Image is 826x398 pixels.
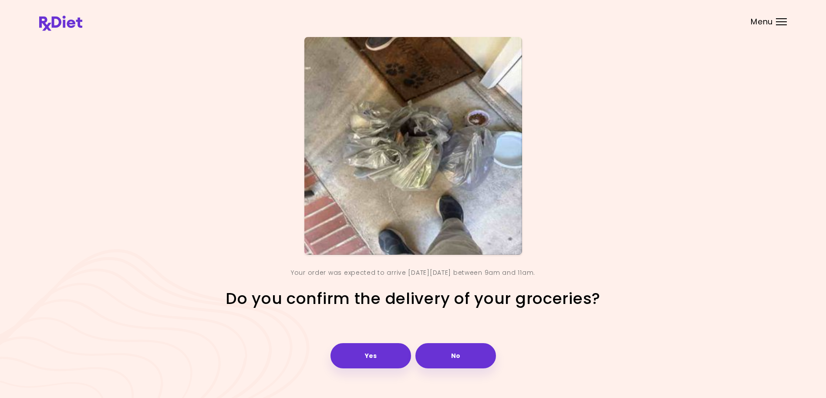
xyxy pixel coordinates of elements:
div: Your order was expected to arrive [DATE][DATE] between 9am and 11am. [291,266,535,280]
h2: Do you confirm the delivery of your groceries? [226,289,600,309]
img: RxDiet [39,16,82,31]
button: Yes [330,343,411,368]
button: No [415,343,496,368]
span: Menu [751,18,773,26]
